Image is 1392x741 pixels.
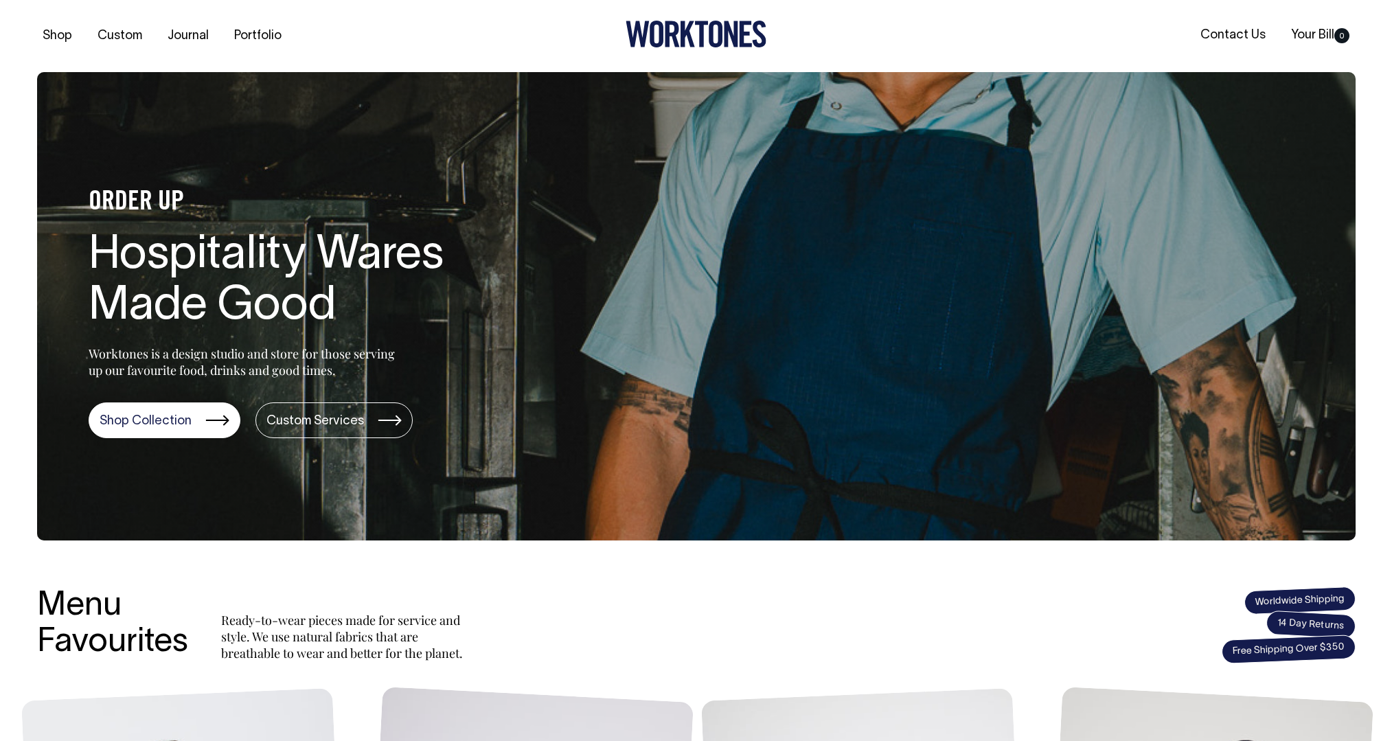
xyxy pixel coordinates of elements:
[1334,28,1349,43] span: 0
[37,589,188,661] h3: Menu Favourites
[1221,635,1356,664] span: Free Shipping Over $350
[229,25,287,47] a: Portfolio
[37,25,78,47] a: Shop
[89,188,528,217] h4: ORDER UP
[89,231,528,334] h1: Hospitality Wares Made Good
[1195,24,1271,47] a: Contact Us
[89,345,401,378] p: Worktones is a design studio and store for those serving up our favourite food, drinks and good t...
[221,612,468,661] p: Ready-to-wear pieces made for service and style. We use natural fabrics that are breathable to we...
[89,402,240,438] a: Shop Collection
[1266,611,1356,639] span: 14 Day Returns
[1244,586,1356,615] span: Worldwide Shipping
[162,25,214,47] a: Journal
[255,402,413,438] a: Custom Services
[1286,24,1355,47] a: Your Bill0
[92,25,148,47] a: Custom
